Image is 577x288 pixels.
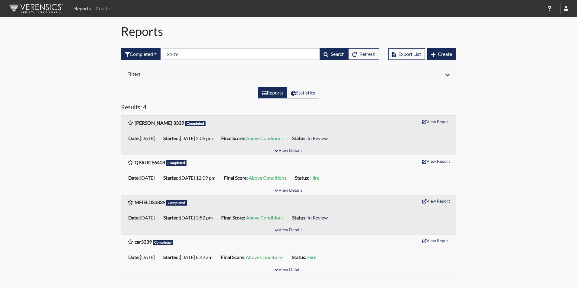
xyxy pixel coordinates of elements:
[308,215,328,220] span: In Review
[135,199,165,205] b: MFIELDS3339
[246,215,284,220] span: Above Conditions
[438,51,452,57] span: Create
[126,173,161,183] li: [DATE]
[128,175,140,181] b: Date:
[310,175,319,181] span: Hire
[161,173,222,183] li: [DATE] 12:09 pm
[161,252,218,262] li: [DATE] 8:42 am
[249,175,286,181] span: Above Conditions
[272,147,305,155] button: View Details
[166,200,187,206] span: Completed
[161,133,219,143] li: [DATE] 2:06 pm
[419,196,453,206] button: View Report
[128,254,140,260] b: Date:
[272,266,305,274] button: View Details
[320,48,349,60] button: Search
[308,135,328,141] span: In Review
[163,48,320,60] input: Search by Registration ID, Interview Number, or Investigation Name.
[121,24,456,39] h1: Reports
[126,133,161,143] li: [DATE]
[292,215,307,220] b: Status:
[246,135,284,141] span: Above Conditions
[307,254,316,260] span: Hire
[258,87,287,98] label: View the list of reports
[292,254,306,260] b: Status:
[127,71,284,77] h6: Filters
[295,175,309,181] b: Status:
[126,252,161,262] li: [DATE]
[359,51,375,57] span: Refresh
[272,187,305,195] button: View Details
[163,175,180,181] b: Started:
[272,226,305,234] button: View Details
[128,215,140,220] b: Date:
[126,213,161,222] li: [DATE]
[161,213,219,222] li: [DATE] 3:52 pm
[163,135,180,141] b: Started:
[72,2,93,14] a: Reports
[419,117,453,126] button: View Report
[121,48,161,60] button: Completed
[163,215,180,220] b: Started:
[93,2,112,14] a: Create
[427,48,456,60] button: Create
[398,51,421,57] span: Export List
[128,135,140,141] b: Date:
[292,135,307,141] b: Status:
[163,254,180,260] b: Started:
[221,215,245,220] b: Final Score:
[221,135,245,141] b: Final Score:
[121,48,161,60] div: Filter by interview status
[348,48,379,60] button: Refresh
[135,239,152,245] b: car3339
[135,120,184,126] b: [PERSON_NAME] 3339
[419,156,453,166] button: View Report
[224,175,248,181] b: Final Score:
[246,254,283,260] span: Above Conditions
[221,254,245,260] b: Final Score:
[331,51,345,57] span: Search
[135,159,165,165] b: QBRUCE6408
[419,236,453,245] button: View Report
[153,240,173,245] span: Completed
[185,121,206,126] span: Completed
[388,48,425,60] button: Export List
[121,103,456,113] h5: Results: 4
[287,87,319,98] label: View statistics about completed interviews
[123,71,454,78] div: Click to expand/collapse filters
[166,160,186,166] span: Completed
